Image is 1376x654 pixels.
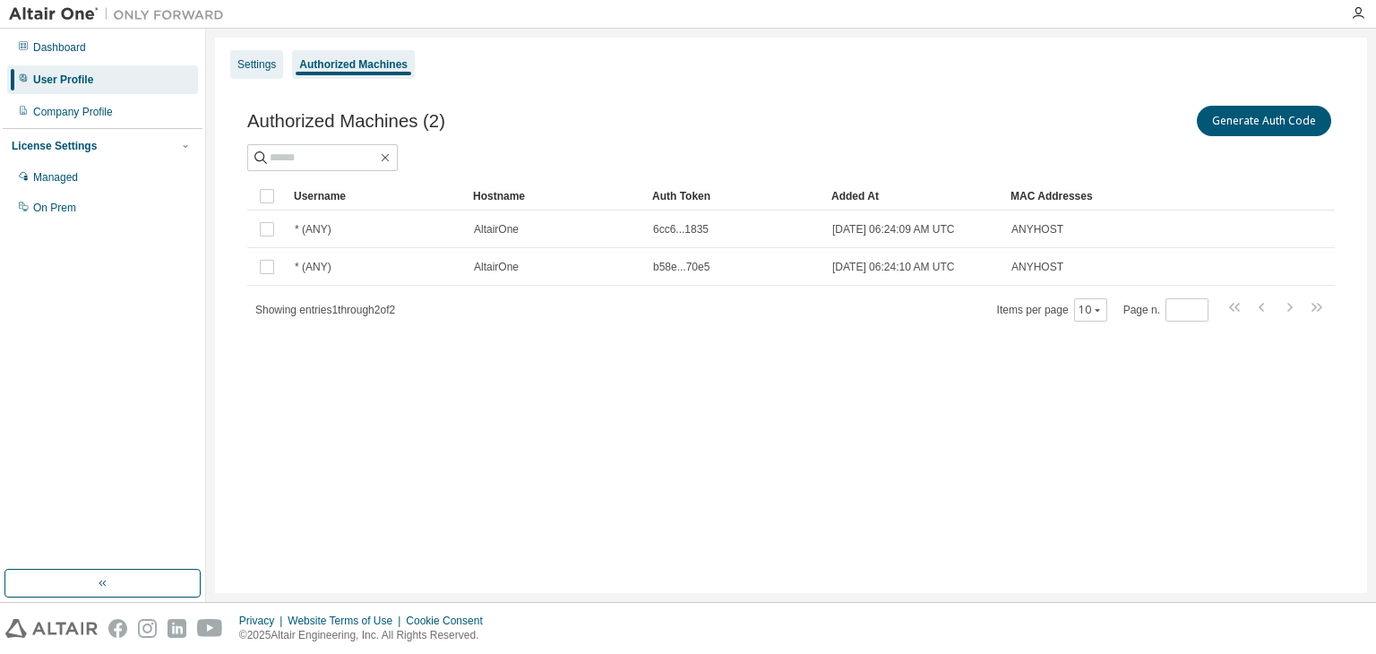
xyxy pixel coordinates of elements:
[474,222,519,237] span: AltairOne
[997,298,1107,322] span: Items per page
[138,619,157,638] img: instagram.svg
[653,222,709,237] span: 6cc6...1835
[294,182,459,211] div: Username
[473,182,638,211] div: Hostname
[653,260,709,274] span: b58e...70e5
[1123,298,1208,322] span: Page n.
[33,73,93,87] div: User Profile
[299,57,408,72] div: Authorized Machines
[406,614,493,628] div: Cookie Consent
[1079,303,1103,317] button: 10
[33,170,78,185] div: Managed
[652,182,817,211] div: Auth Token
[831,182,996,211] div: Added At
[5,619,98,638] img: altair_logo.svg
[33,201,76,215] div: On Prem
[1011,260,1063,274] span: ANYHOST
[255,304,395,316] span: Showing entries 1 through 2 of 2
[9,5,233,23] img: Altair One
[1010,182,1147,211] div: MAC Addresses
[295,260,331,274] span: * (ANY)
[832,222,955,237] span: [DATE] 06:24:09 AM UTC
[33,105,113,119] div: Company Profile
[1197,106,1331,136] button: Generate Auth Code
[239,628,494,643] p: © 2025 Altair Engineering, Inc. All Rights Reserved.
[288,614,406,628] div: Website Terms of Use
[108,619,127,638] img: facebook.svg
[12,139,97,153] div: License Settings
[295,222,331,237] span: * (ANY)
[832,260,955,274] span: [DATE] 06:24:10 AM UTC
[33,40,86,55] div: Dashboard
[197,619,223,638] img: youtube.svg
[1011,222,1063,237] span: ANYHOST
[237,57,276,72] div: Settings
[247,111,445,132] span: Authorized Machines (2)
[474,260,519,274] span: AltairOne
[168,619,186,638] img: linkedin.svg
[239,614,288,628] div: Privacy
